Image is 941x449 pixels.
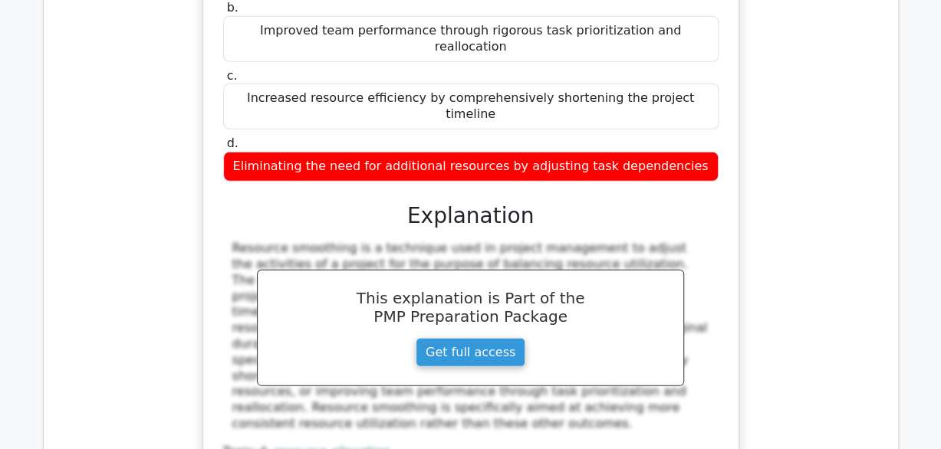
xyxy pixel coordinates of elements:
span: d. [227,136,239,150]
div: Improved team performance through rigorous task prioritization and reallocation [223,16,719,62]
span: c. [227,68,238,83]
div: Increased resource efficiency by comprehensively shortening the project timeline [223,84,719,129]
div: Eliminating the need for additional resources by adjusting task dependencies [223,152,719,182]
h3: Explanation [232,203,709,229]
a: Get full access [416,338,525,367]
div: Resource smoothing is a technique used in project management to adjust the activities of a projec... [232,241,709,432]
